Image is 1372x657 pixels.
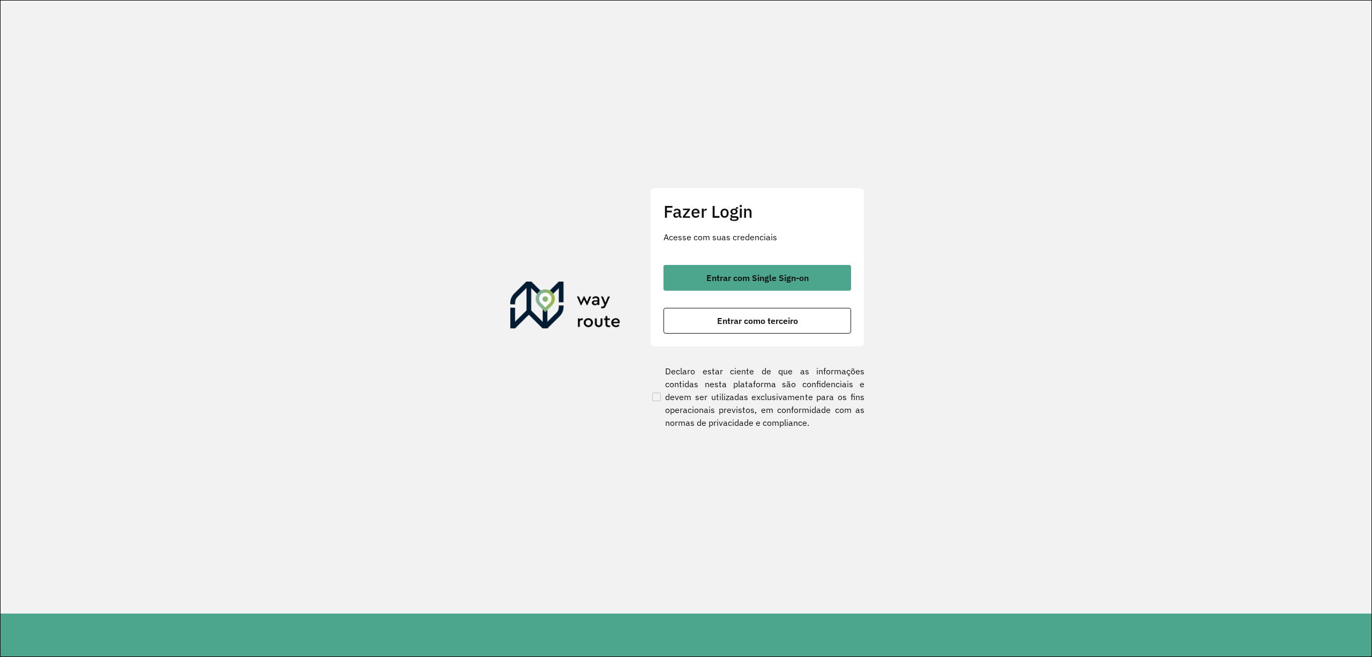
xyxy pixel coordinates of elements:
button: button [663,265,851,291]
label: Declaro estar ciente de que as informações contidas nesta plataforma são confidenciais e devem se... [650,365,864,429]
h2: Fazer Login [663,201,851,222]
p: Acesse com suas credenciais [663,231,851,243]
span: Entrar com Single Sign-on [706,274,809,282]
span: Entrar como terceiro [717,316,798,325]
img: Roteirizador AmbevTech [510,282,621,333]
button: button [663,308,851,334]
